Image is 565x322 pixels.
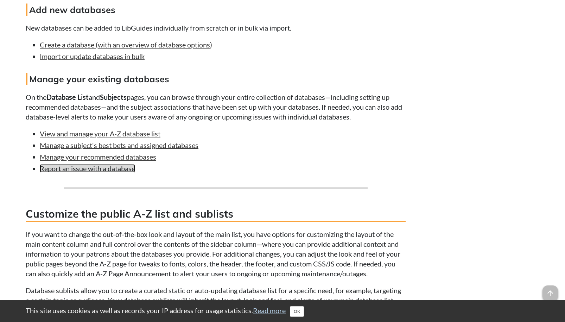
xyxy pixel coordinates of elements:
[100,93,127,101] strong: Subjects
[40,153,156,161] a: Manage your recommended databases
[26,4,406,16] h4: Add new databases
[542,285,558,301] span: arrow_upward
[290,306,304,317] button: Close
[40,129,160,138] a: View and manage your A-Z database list
[26,73,406,85] h4: Manage your existing databases
[542,286,558,295] a: arrow_upward
[26,229,406,278] p: If you want to change the out-of-the-box look and layout of the main list, you have options for c...
[26,285,406,305] p: Database sublists allow you to create a curated static or auto-updating database list for a speci...
[40,52,145,60] a: Import or update databases in bulk
[253,306,286,315] a: Read more
[40,40,212,49] a: Create a database (with an overview of database options)
[40,141,198,149] a: Manage a subject's best bets and assigned databases
[26,23,406,33] p: New databases can be added to LibGuides individually from scratch or in bulk via import.
[46,93,89,101] strong: Database List
[19,305,546,317] div: This site uses cookies as well as records your IP address for usage statistics.
[40,164,135,173] a: Report an issue with a database
[26,92,406,122] p: On the and pages, you can browse through your entire collection of databases—including setting up...
[26,206,406,222] h3: Customize the public A-Z list and sublists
